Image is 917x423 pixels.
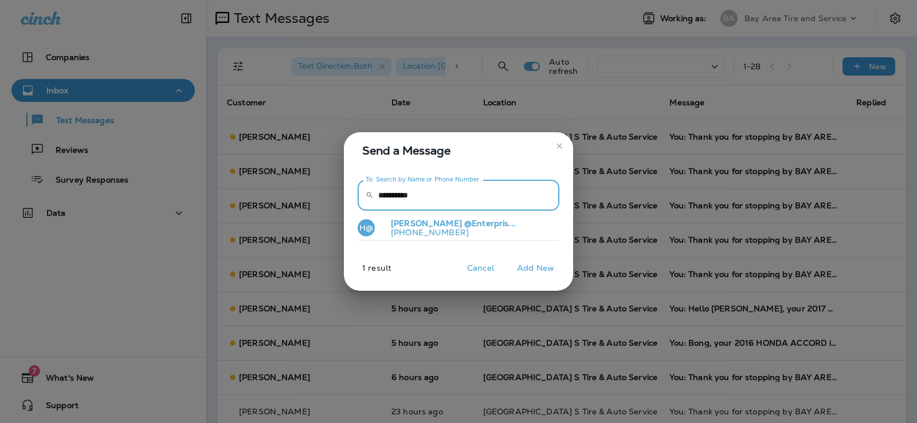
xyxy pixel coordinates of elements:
[362,141,559,160] span: Send a Message
[550,137,569,155] button: close
[339,263,391,282] p: 1 result
[459,259,502,277] button: Cancel
[391,218,462,228] span: [PERSON_NAME]
[382,228,516,237] p: [PHONE_NUMBER]
[464,218,516,228] span: @Enterpris...
[358,219,375,236] div: H@
[358,215,559,242] button: H@[PERSON_NAME] @Enterpris...[PHONE_NUMBER]
[511,259,560,277] button: Add New
[366,175,480,184] label: To: Search by Name or Phone Number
